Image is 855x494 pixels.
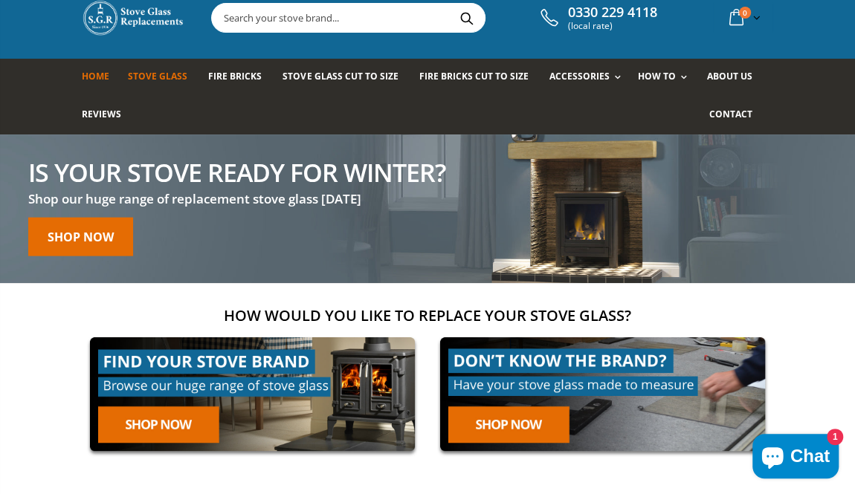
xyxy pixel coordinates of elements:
button: Search [450,4,483,32]
a: How To [638,59,694,97]
span: Fire Bricks [208,70,262,82]
span: How To [638,70,676,82]
h2: How would you like to replace your stove glass? [82,305,773,325]
a: 0 [723,3,764,32]
a: Contact [709,97,764,134]
inbox-online-store-chat: Shopify online store chat [748,434,843,482]
a: Shop now [28,217,133,256]
span: Home [82,70,109,82]
span: Contact [709,108,752,120]
a: Fire Bricks [208,59,273,97]
a: About us [707,59,764,97]
span: Stove Glass [128,70,187,82]
span: Stove Glass Cut To Size [283,70,398,82]
a: Home [82,59,120,97]
img: made-to-measure-cta_2cd95ceb-d519-4648-b0cf-d2d338fdf11f.jpg [432,329,773,459]
img: find-your-brand-cta_9b334d5d-5c94-48ed-825f-d7972bbdebd0.jpg [82,329,423,459]
span: Accessories [549,70,610,82]
span: Reviews [82,108,121,120]
a: Reviews [82,97,132,134]
input: Search your stove brand... [212,4,622,32]
span: About us [707,70,752,82]
h3: Shop our huge range of replacement stove glass [DATE] [28,190,445,207]
a: Stove Glass [128,59,199,97]
a: Fire Bricks Cut To Size [419,59,540,97]
a: Stove Glass Cut To Size [283,59,409,97]
h2: Is your stove ready for winter? [28,159,445,184]
span: 0 [739,7,751,19]
a: Accessories [549,59,628,97]
span: Fire Bricks Cut To Size [419,70,529,82]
